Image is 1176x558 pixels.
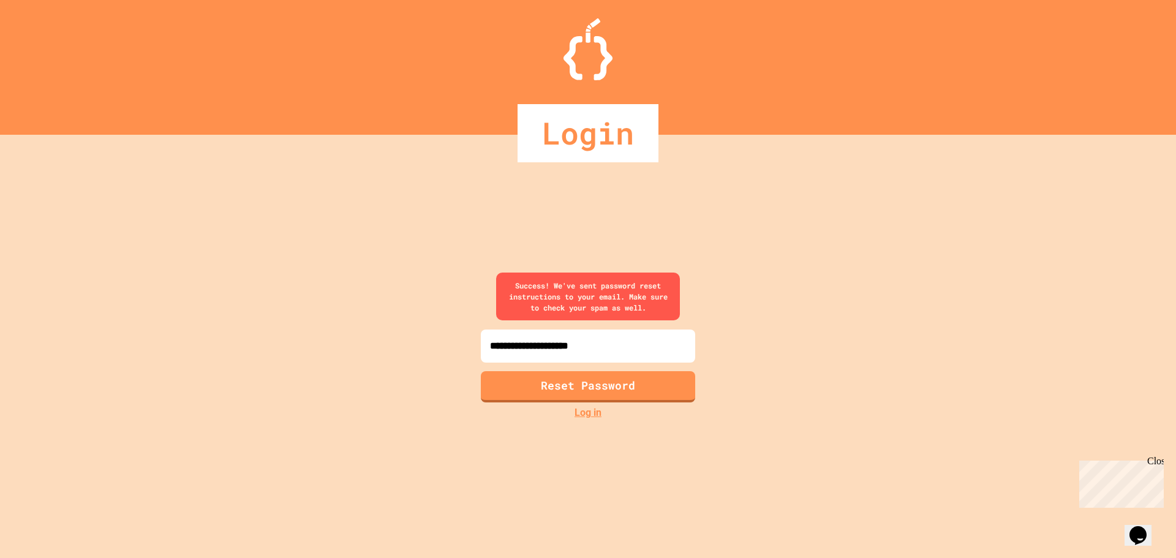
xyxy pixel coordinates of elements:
iframe: chat widget [1074,456,1164,508]
img: Logo.svg [563,18,612,80]
div: Login [518,104,658,162]
iframe: chat widget [1125,509,1164,546]
a: Log in [575,405,601,420]
button: Reset Password [481,371,695,402]
div: Success! We've sent password reset instructions to your email. Make sure to check your spam as well. [496,273,680,320]
div: Chat with us now!Close [5,5,85,78]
